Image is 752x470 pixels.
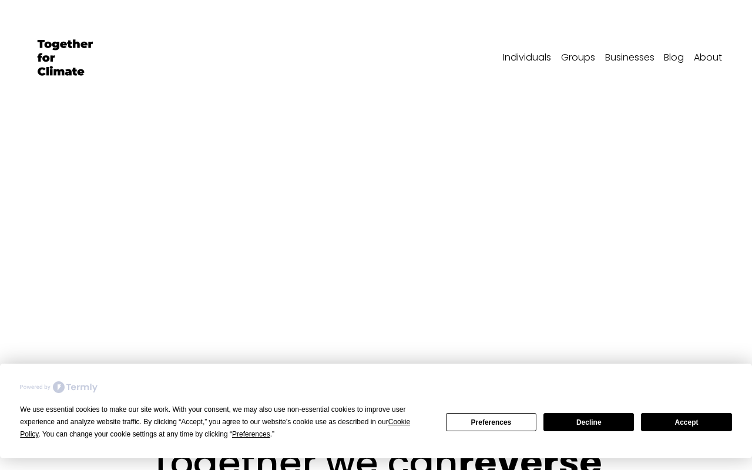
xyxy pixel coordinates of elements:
[605,48,654,67] a: Businesses
[503,48,551,67] a: Individuals
[20,404,431,441] div: We use essential cookies to make our site work. With your consent, we may also use non-essential ...
[561,48,595,67] a: Groups
[694,48,722,67] a: About
[664,48,684,67] a: Blog
[543,413,634,431] button: Decline
[446,413,536,431] button: Preferences
[641,413,731,431] button: Accept
[30,22,100,93] img: Together for Climate
[20,381,98,393] img: Powered by Termly
[232,430,270,438] span: Preferences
